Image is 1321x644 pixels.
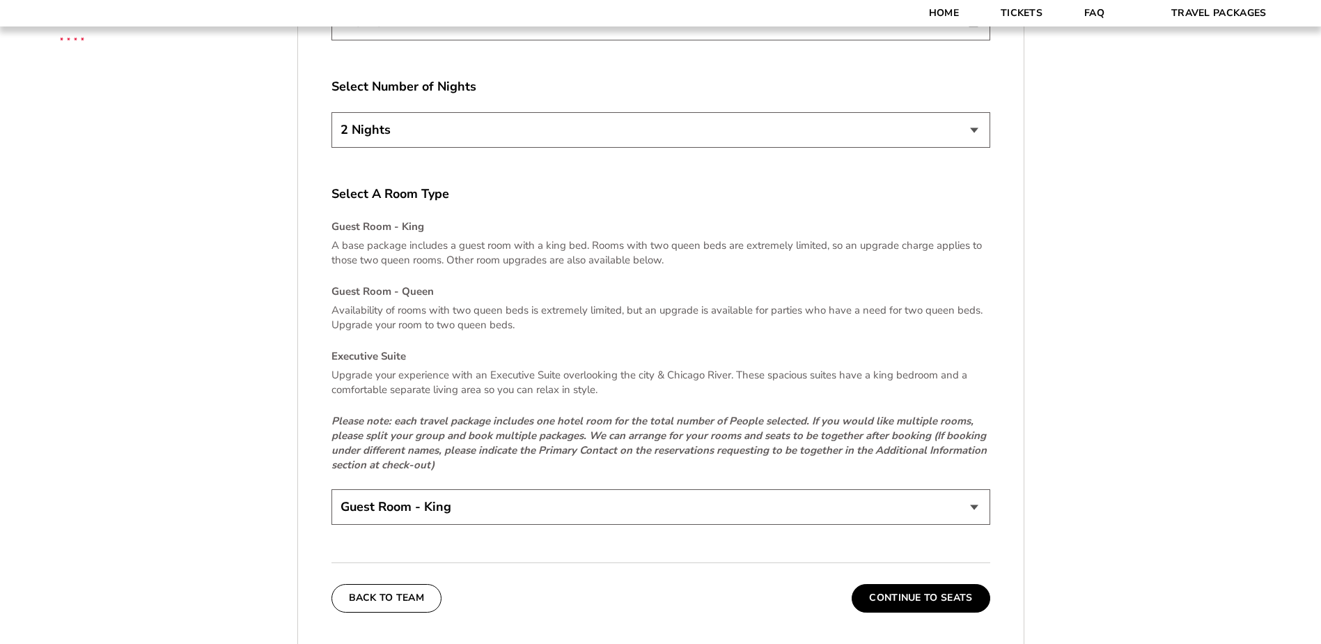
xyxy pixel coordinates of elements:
h4: Guest Room - King [331,220,990,234]
h4: Executive Suite [331,349,990,364]
label: Select A Room Type [331,185,990,203]
p: A base package includes a guest room with a king bed. Rooms with two queen beds are extremely lim... [331,238,990,268]
button: Back To Team [331,584,442,612]
h4: Guest Room - Queen [331,284,990,299]
p: Availability of rooms with two queen beds is extremely limited, but an upgrade is available for p... [331,303,990,332]
p: Upgrade your experience with an Executive Suite overlooking the city & Chicago River. These spaci... [331,368,990,397]
img: CBS Sports Thanksgiving Classic [42,7,102,68]
em: Please note: each travel package includes one hotel room for the total number of People selected.... [331,414,987,472]
label: Select Number of Nights [331,78,990,95]
button: Continue To Seats [852,584,990,612]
